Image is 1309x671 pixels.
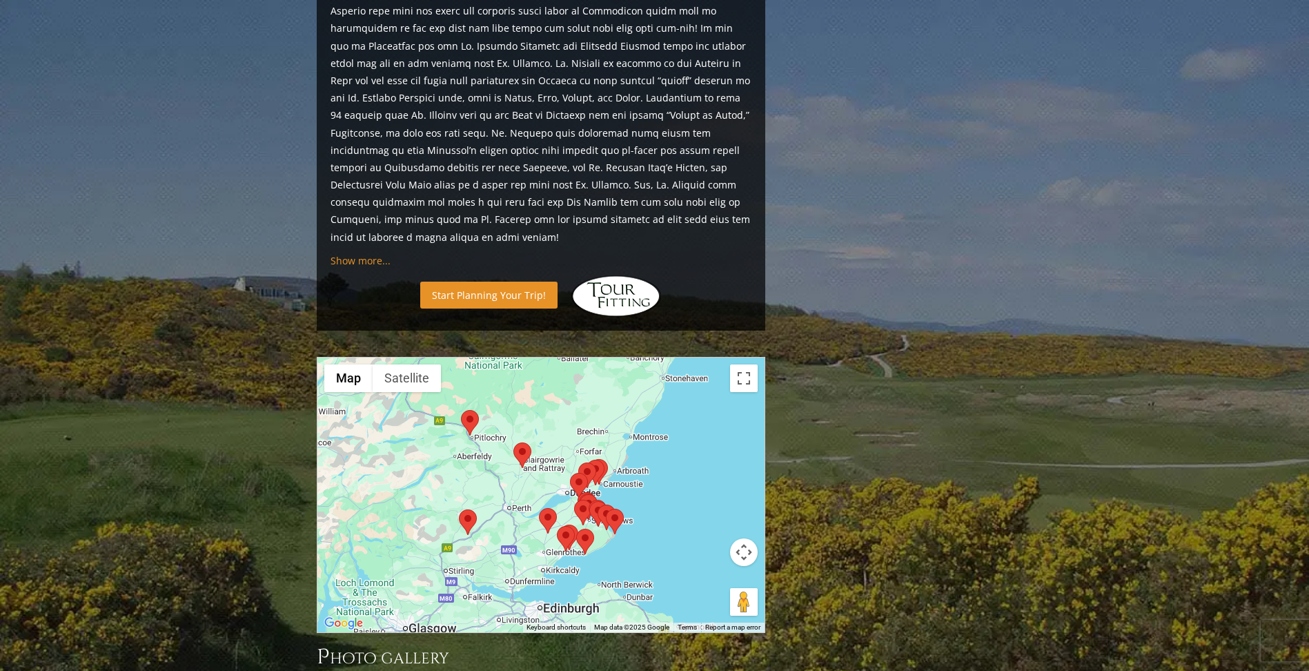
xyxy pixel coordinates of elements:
a: Terms (opens in new tab) [678,623,697,631]
button: Keyboard shortcuts [526,623,586,632]
button: Drag Pegman onto the map to open Street View [730,588,758,616]
button: Map camera controls [730,538,758,566]
h3: Photo Gallery [317,643,765,671]
span: Map data ©2025 Google [594,623,669,631]
a: Report a map error [705,623,760,631]
a: Start Planning Your Trip! [420,282,558,309]
a: Show more... [331,254,391,267]
button: Show satellite imagery [373,364,441,392]
a: Open this area in Google Maps (opens a new window) [321,614,366,632]
img: Google [321,614,366,632]
img: Hidden Links [571,275,661,317]
button: Show street map [324,364,373,392]
button: Toggle fullscreen view [730,364,758,392]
